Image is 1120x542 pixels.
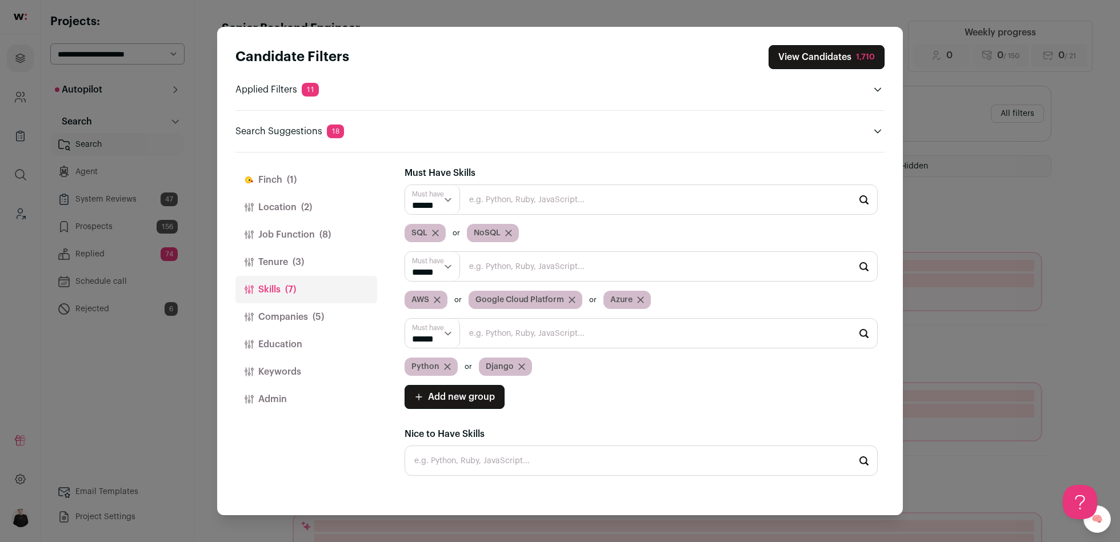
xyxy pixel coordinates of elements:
[871,83,885,97] button: Open applied filters
[235,194,377,221] button: Location(2)
[610,294,633,306] span: Azure
[1063,485,1097,519] iframe: Help Scout Beacon - Open
[319,228,331,242] span: (8)
[405,385,505,409] button: Add new group
[856,51,875,63] div: 1,710
[301,200,312,214] span: (2)
[235,386,377,413] button: Admin
[235,276,377,303] button: Skills(7)
[235,331,377,358] button: Education
[405,429,485,439] span: Nice to Have Skills
[411,361,439,372] span: Python
[302,83,319,97] span: 11
[235,303,377,331] button: Companies(5)
[235,248,377,276] button: Tenure(3)
[235,125,344,138] p: Search Suggestions
[474,227,501,239] span: NoSQL
[235,166,377,194] button: Finch(1)
[405,184,878,215] input: e.g. Python, Ruby, JavaScript...
[235,83,319,97] p: Applied Filters
[475,294,564,306] span: Google Cloud Platform
[293,255,304,269] span: (3)
[235,50,349,64] strong: Candidate Filters
[405,318,878,348] input: e.g. Python, Ruby, JavaScript...
[769,45,885,69] button: Close search preferences
[313,310,324,324] span: (5)
[287,173,297,187] span: (1)
[411,227,427,239] span: SQL
[285,283,296,296] span: (7)
[405,166,475,180] label: Must Have Skills
[235,221,377,248] button: Job Function(8)
[486,361,514,372] span: Django
[235,358,377,386] button: Keywords
[327,125,344,138] span: 18
[428,390,495,404] span: Add new group
[405,251,878,282] input: e.g. Python, Ruby, JavaScript...
[405,445,878,476] input: e.g. Python, Ruby, JavaScript...
[1083,505,1111,533] a: 🧠
[411,294,429,306] span: AWS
